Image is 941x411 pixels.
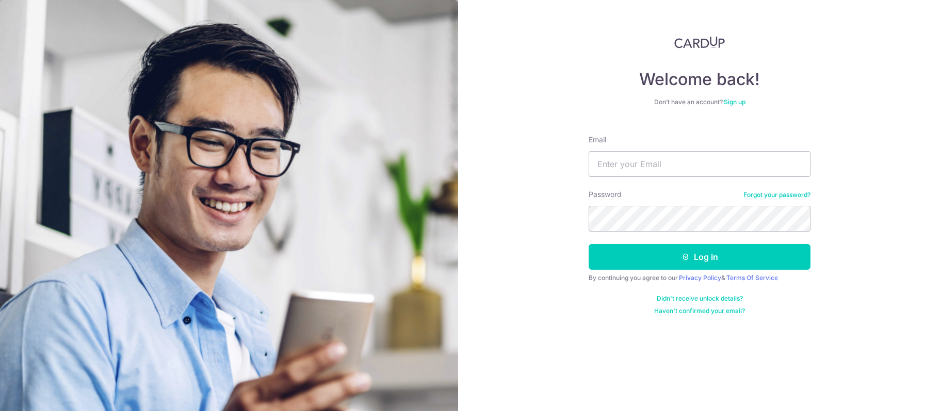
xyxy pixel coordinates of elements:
h4: Welcome back! [589,69,810,90]
a: Didn't receive unlock details? [657,294,743,303]
button: Log in [589,244,810,270]
div: By continuing you agree to our & [589,274,810,282]
a: Terms Of Service [726,274,778,282]
label: Email [589,135,606,145]
label: Password [589,189,622,200]
input: Enter your Email [589,151,810,177]
a: Haven't confirmed your email? [654,307,745,315]
a: Sign up [724,98,745,106]
a: Privacy Policy [679,274,721,282]
div: Don’t have an account? [589,98,810,106]
img: CardUp Logo [674,36,725,48]
a: Forgot your password? [743,191,810,199]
